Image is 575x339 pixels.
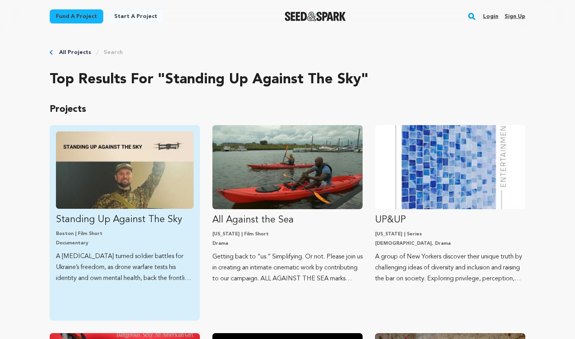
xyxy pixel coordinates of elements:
p: Getting back to “us.” Simplifying. Or not. Please join us in creating an intimate cinematic work ... [212,251,363,284]
div: Breadcrumb [50,48,525,56]
a: Fund Standing Up Against The Sky [56,131,194,284]
a: Fund UP&amp;UP [375,125,525,284]
p: UP&UP [375,214,525,226]
h2: Top results for "standing up against the sky" [50,72,525,88]
p: All Against the Sea [212,214,363,226]
p: [DEMOGRAPHIC_DATA], Drama [375,240,525,247]
a: Fund a project [50,9,103,23]
a: Sign up [505,10,525,23]
p: Documentary [56,240,194,246]
a: Search [104,48,123,56]
img: Seed&Spark Logo Dark Mode [285,12,346,21]
a: Fund All Against the Sea [212,125,363,284]
a: Seed&Spark Homepage [285,12,346,21]
p: A group of New Yorkers discover their unique truth by challenging ideas of diversity and inclusio... [375,251,525,284]
p: Drama [212,240,363,247]
p: Standing Up Against The Sky [56,213,194,226]
p: [US_STATE] | Series [375,231,525,237]
a: All Projects [59,48,91,56]
a: Start a project [108,9,164,23]
p: [US_STATE] | Film Short [212,231,363,237]
p: A [MEDICAL_DATA] turned soldier battles for Ukraine’s freedom, as drone warfare tests his identit... [56,251,194,284]
a: Login [483,10,498,23]
p: Boston | Film Short [56,231,194,237]
p: Projects [50,103,525,116]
